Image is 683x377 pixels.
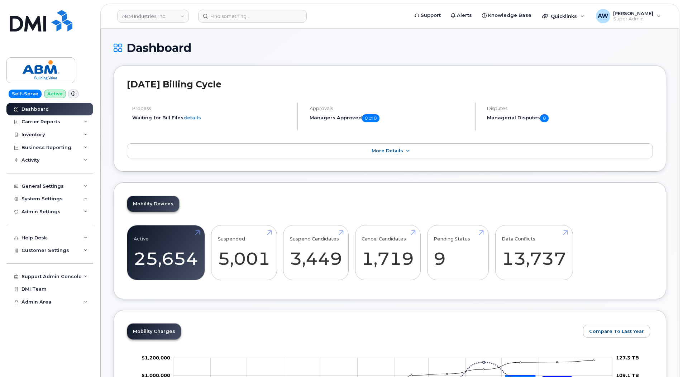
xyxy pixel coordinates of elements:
[290,229,342,276] a: Suspend Candidates 3,449
[132,114,291,121] li: Waiting for Bill Files
[127,196,179,212] a: Mobility Devices
[589,328,644,335] span: Compare To Last Year
[132,106,291,111] h4: Process
[540,114,549,122] span: 0
[362,229,414,276] a: Cancel Candidates 1,719
[502,229,566,276] a: Data Conflicts 13,737
[487,106,653,111] h4: Disputes
[218,229,270,276] a: Suspended 5,001
[127,79,653,90] h2: [DATE] Billing Cycle
[362,114,379,122] span: 0 of 0
[372,148,403,153] span: More Details
[583,325,650,338] button: Compare To Last Year
[134,229,198,276] a: Active 25,654
[434,229,482,276] a: Pending Status 9
[310,114,469,122] h5: Managers Approved
[616,355,639,361] tspan: 127.3 TB
[127,324,181,339] a: Mobility Charges
[142,355,170,361] tspan: $1,200,000
[114,42,666,54] h1: Dashboard
[142,355,170,361] g: $0
[183,115,201,120] a: details
[487,114,653,122] h5: Managerial Disputes
[310,106,469,111] h4: Approvals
